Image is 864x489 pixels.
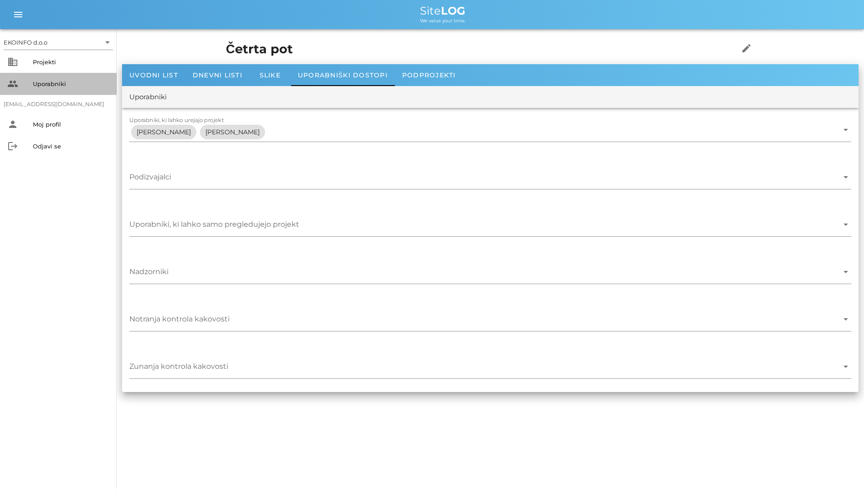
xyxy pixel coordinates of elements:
i: arrow_drop_down [840,219,851,230]
i: arrow_drop_down [840,124,851,135]
h1: Četrta pot [226,40,711,59]
b: LOG [441,4,465,17]
div: Notranja kontrola kakovosti [129,312,851,331]
div: Projekti [33,58,109,66]
div: Uporabniki [33,80,109,87]
span: Uporabniški dostopi [298,71,388,79]
div: Pripomoček za klepet [818,445,864,489]
div: Odjavi se [33,143,109,150]
div: EKOINFO d.o.o [4,35,113,50]
div: EKOINFO d.o.o [4,38,47,46]
div: Uporabniki, ki lahko samo pregledujejo projekt [129,217,851,236]
div: Nadzorniki [129,265,851,284]
span: Uvodni list [129,71,178,79]
label: Uporabniki, ki lahko urejajo projekt [129,117,224,124]
i: menu [13,9,24,20]
iframe: Chat Widget [818,445,864,489]
i: arrow_drop_down [840,266,851,277]
div: Podizvajalci [129,170,851,189]
i: arrow_drop_down [102,37,113,48]
i: arrow_drop_down [840,361,851,372]
i: people [7,78,18,89]
i: arrow_drop_down [840,314,851,325]
i: person [7,119,18,130]
i: arrow_drop_down [840,172,851,183]
span: Podprojekti [402,71,456,79]
span: [PERSON_NAME] [205,125,260,139]
div: Moj profil [33,121,109,128]
span: Dnevni listi [193,71,242,79]
div: Uporabniki [129,92,167,102]
span: Slike [260,71,281,79]
i: edit [741,43,752,54]
div: Zunanja kontrola kakovosti [129,359,851,378]
span: [PERSON_NAME] [137,125,191,139]
i: logout [7,141,18,152]
span: Site [420,4,465,17]
i: business [7,56,18,67]
div: Uporabniki, ki lahko urejajo projekt[PERSON_NAME][PERSON_NAME] [129,122,851,142]
span: We value your time. [420,18,465,24]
